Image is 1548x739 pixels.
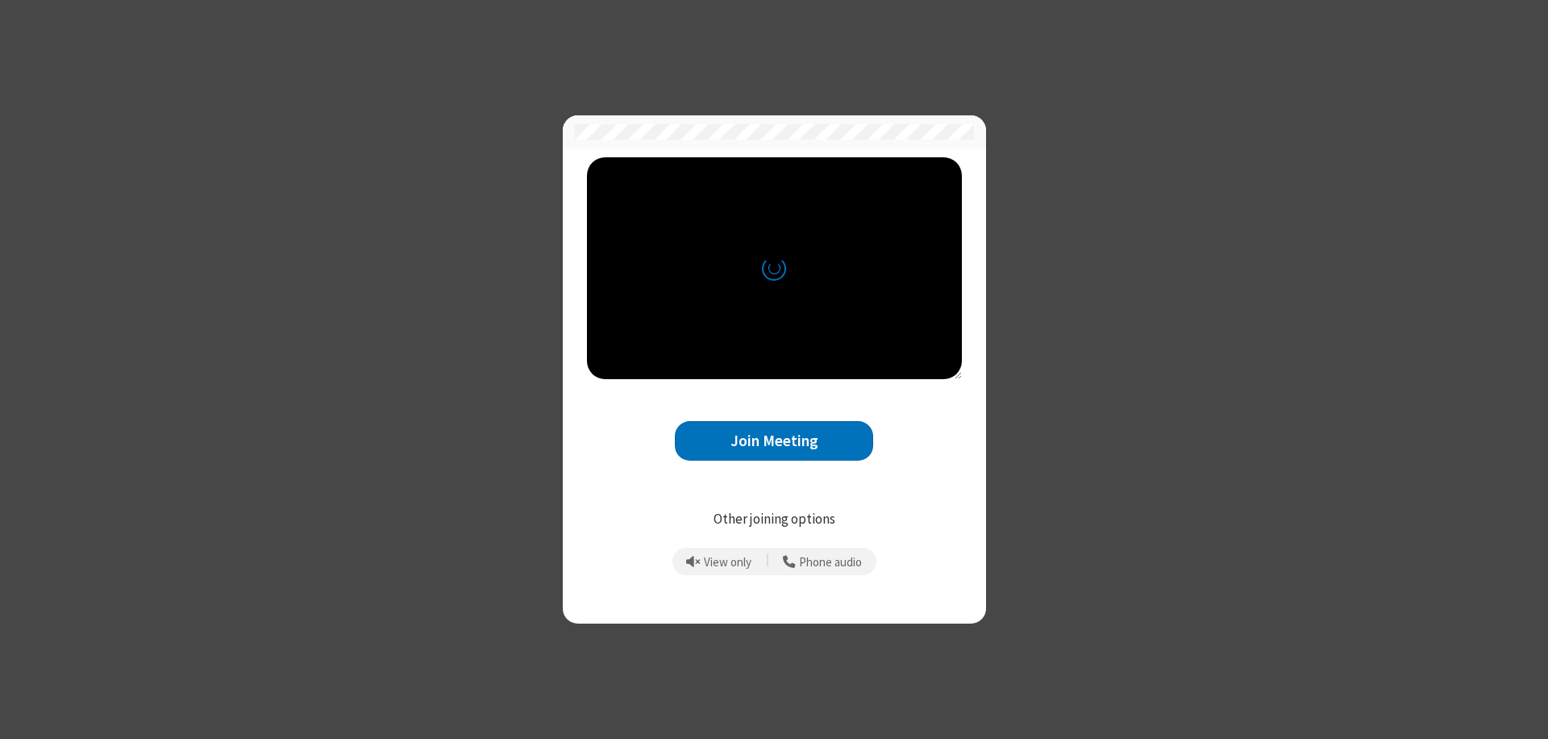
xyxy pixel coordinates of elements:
button: Use your phone for mic and speaker while you view the meeting on this device. [777,548,868,575]
button: Prevent echo when there is already an active mic and speaker in the room. [680,548,758,575]
p: Other joining options [587,509,962,530]
span: | [766,550,769,573]
button: Join Meeting [675,421,873,461]
span: View only [704,556,751,570]
span: Phone audio [799,556,862,570]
